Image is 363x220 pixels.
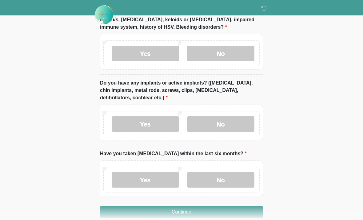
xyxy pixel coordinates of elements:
label: No [187,46,254,61]
button: Continue [100,206,263,218]
label: Have you taken [MEDICAL_DATA] within the last six months? [100,150,247,158]
label: No [187,172,254,188]
img: Rehydrate Aesthetics & Wellness Logo [94,5,114,25]
label: Yes [112,117,179,132]
label: Yes [112,172,179,188]
label: Do you have any implants or active implants? ([MEDICAL_DATA], chin implants, metal rods, screws, ... [100,80,263,102]
label: No [187,117,254,132]
label: Yes [112,46,179,61]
